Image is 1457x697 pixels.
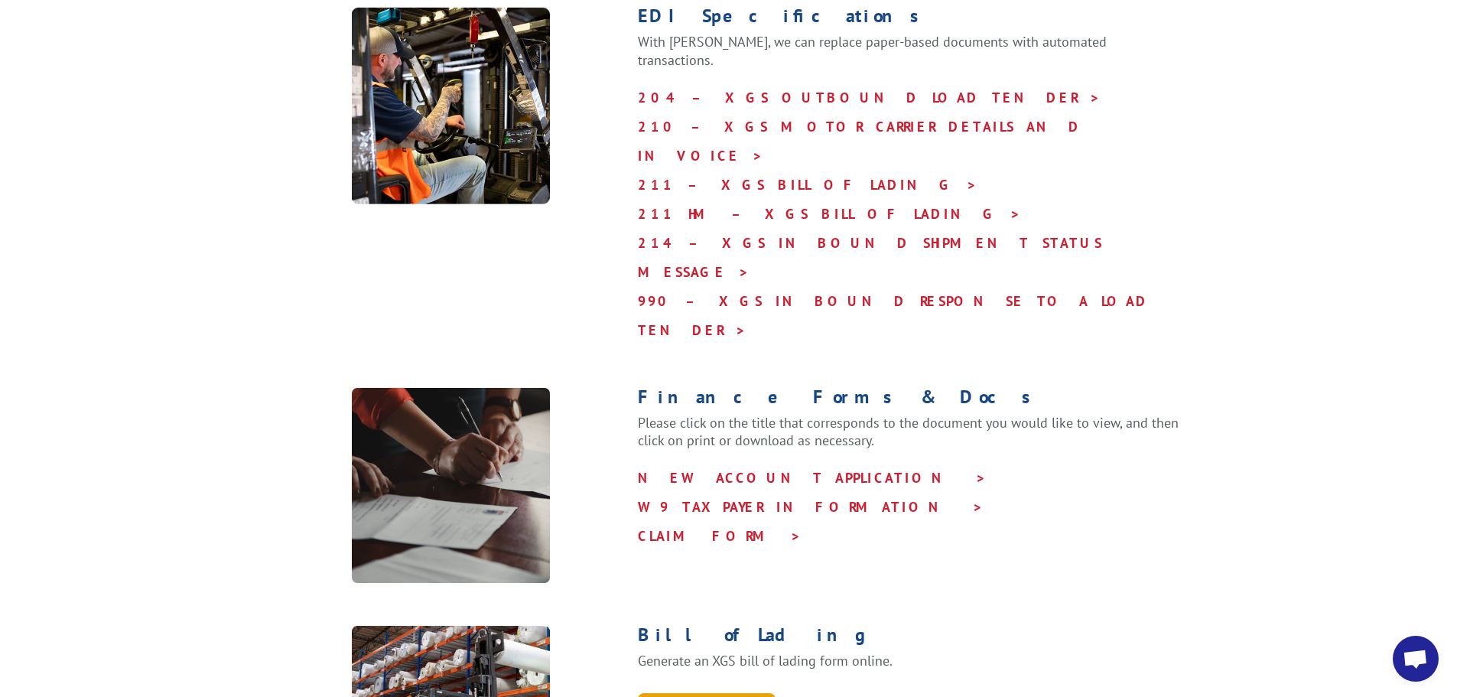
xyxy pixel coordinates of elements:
[638,7,1182,33] h1: EDI Specifications
[1393,636,1439,682] div: Open chat
[638,498,984,516] a: W9 TAXPAYER INFORMATION >
[638,414,1182,464] p: Please click on the title that corresponds to the document you would like to view, and then click...
[352,7,550,205] img: XpressGlobalSystems_Resources_EDI
[638,388,1182,414] h1: Finance Forms & Docs
[638,33,1182,83] p: With [PERSON_NAME], we can replace paper-based documents with automated transactions.
[638,626,1182,652] h1: Bill of Lading
[638,176,977,194] a: 211 – XGS BILL OF LADING >
[638,527,802,545] a: CLAIM FORM >
[638,89,1101,106] a: 204 – XGS OUTBOUND LOAD TENDER >
[638,652,1182,670] p: Generate an XGS bill of lading form online.
[638,118,1081,164] a: 210 – XGS MOTOR CARRIER DETAILS AND INVOICE >
[638,205,1021,223] a: 211 HM – XGS BILL OF LADING >
[352,388,550,584] img: paper-and-people@3x
[638,234,1102,281] a: 214 – XGS INBOUND SHIPMENT STATUS MESSAGE >
[638,469,987,487] a: NEW ACCOUNT APPLICATION >
[638,292,1149,339] a: 990 – XGS INBOUND RESPONSE TO A LOAD TENDER >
